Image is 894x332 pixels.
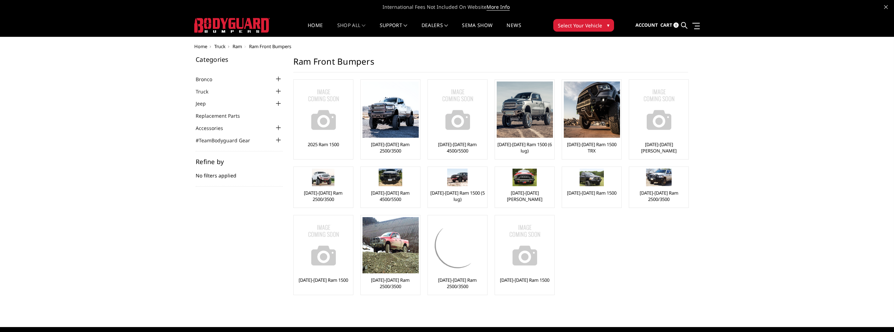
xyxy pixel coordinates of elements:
a: No Image [295,82,351,138]
span: Cart [660,22,672,28]
img: No Image [631,82,687,138]
a: [DATE]-[DATE] [PERSON_NAME] [497,190,553,202]
a: Home [308,23,323,37]
a: 2025 Ram 1500 [308,141,339,148]
a: Home [194,43,207,50]
img: No Image [295,82,352,138]
span: Select Your Vehicle [558,22,602,29]
a: Dealers [422,23,448,37]
a: Account [635,16,658,35]
a: SEMA Show [462,23,492,37]
img: No Image [295,217,352,273]
a: [DATE]-[DATE] Ram 1500 (5 lug) [430,190,485,202]
a: [DATE]-[DATE] Ram 4500/5500 [363,190,418,202]
a: [DATE]-[DATE] Ram 1500 [299,277,348,283]
a: [DATE]-[DATE] Ram 1500 TRX [564,141,620,154]
a: Jeep [196,100,215,107]
a: [DATE]-[DATE] Ram 1500 [567,190,616,196]
a: No Image [497,217,553,273]
a: [DATE]-[DATE] Ram 2500/3500 [631,190,687,202]
span: Ram Front Bumpers [249,43,291,50]
img: BODYGUARD BUMPERS [194,18,270,33]
div: No filters applied [196,158,283,187]
a: [DATE]-[DATE] Ram 2500/3500 [295,190,351,202]
a: More Info [487,4,510,11]
a: [DATE]-[DATE] Ram 2500/3500 [430,277,485,289]
a: [DATE]-[DATE] Ram 1500 [500,277,549,283]
a: [DATE]-[DATE] Ram 2500/3500 [363,141,418,154]
a: Ram [233,43,242,50]
a: No Image [295,217,351,273]
a: Support [380,23,407,37]
a: Truck [196,88,217,95]
img: No Image [497,217,553,273]
a: shop all [337,23,366,37]
a: News [507,23,521,37]
button: Select Your Vehicle [553,19,614,32]
a: Cart 0 [660,16,679,35]
span: Account [635,22,658,28]
a: Truck [214,43,226,50]
a: Bronco [196,76,221,83]
a: Accessories [196,124,232,132]
a: No Image [430,82,485,138]
h5: Refine by [196,158,283,165]
a: [DATE]-[DATE] Ram 4500/5500 [430,141,485,154]
h1: Ram Front Bumpers [293,56,688,72]
span: 0 [673,22,679,28]
a: [DATE]-[DATE] Ram 1500 (6 lug) [497,141,553,154]
a: #TeamBodyguard Gear [196,137,259,144]
a: Replacement Parts [196,112,249,119]
a: [DATE]-[DATE] Ram 2500/3500 [363,277,418,289]
span: ▾ [607,21,609,29]
a: [DATE]-[DATE] [PERSON_NAME] [631,141,687,154]
h5: Categories [196,56,283,63]
img: No Image [430,82,486,138]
